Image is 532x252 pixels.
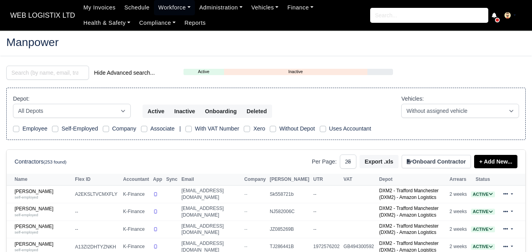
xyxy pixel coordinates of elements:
[469,174,497,186] th: Status
[13,94,30,103] label: Depot:
[0,30,532,56] div: Manpower
[244,226,247,232] span: --
[15,213,38,217] small: self-employed
[150,124,175,133] label: Associate
[15,230,38,234] small: self-employed
[471,244,495,249] a: Active
[474,155,517,168] a: + Add New...
[73,174,121,186] th: Flex ID
[15,206,71,217] a: [PERSON_NAME] self-employed
[15,158,67,165] h6: Contractors
[6,8,79,23] a: WEB LOGISTIX LTD
[268,203,311,221] td: NJ582006C
[244,191,247,197] span: --
[179,125,181,132] span: |
[370,8,488,23] input: Search...
[377,174,448,186] th: Depot
[379,223,439,235] a: DXM2 - Trafford Manchester (DXM2) - Amazon Logistics
[169,105,200,118] button: Inactive
[471,226,495,232] span: Active
[268,174,311,186] th: [PERSON_NAME]
[15,195,38,199] small: self-employed
[244,244,247,249] span: --
[312,157,337,166] label: Per Page:
[493,214,532,252] iframe: Chat Widget
[15,224,71,235] a: [PERSON_NAME] self-employed
[311,174,342,186] th: UTR
[6,66,89,80] input: Search (by name, email, transporter id) ...
[379,188,439,200] a: DXM2 - Trafford Manchester (DXM2) - Amazon Logistics
[15,248,38,252] small: self-employed
[112,124,136,133] label: Company
[471,244,495,250] span: Active
[241,105,272,118] button: Deleted
[311,186,342,203] td: --
[7,174,73,186] th: Name
[448,186,469,203] td: 2 weeks
[61,124,98,133] label: Self-Employed
[180,221,243,238] td: [EMAIL_ADDRESS][DOMAIN_NAME]
[151,174,164,186] th: App
[268,186,311,203] td: Sk558721b
[180,174,243,186] th: Email
[471,191,495,197] a: Active
[184,68,224,75] a: Active
[135,15,180,31] a: Compliance
[341,174,377,186] th: VAT
[121,174,151,186] th: Accountant
[242,174,268,186] th: Company
[401,94,424,103] label: Vehicles:
[471,209,495,215] span: Active
[79,15,135,31] a: Health & Safety
[121,221,151,238] td: K-Finance
[471,191,495,197] span: Active
[471,209,495,214] a: Active
[6,37,526,48] h2: Manpower
[448,174,469,186] th: Arrears
[89,66,160,79] button: Hide Advanced search...
[164,174,180,186] th: Sync
[121,186,151,203] td: K-Finance
[22,124,47,133] label: Employee
[311,203,342,221] td: --
[6,7,79,23] span: WEB LOGISTIX LTD
[121,203,151,221] td: K-Finance
[448,221,469,238] td: 2 weeks
[253,124,265,133] label: Xero
[360,155,399,168] button: Export .xls
[180,186,243,203] td: [EMAIL_ADDRESS][DOMAIN_NAME]
[379,206,439,218] a: DXM2 - Trafford Manchester (DXM2) - Amazon Logistics
[200,105,242,118] button: Onboarding
[224,68,367,75] a: Inactive
[180,15,210,31] a: Reports
[44,160,67,164] small: (253 found)
[195,124,239,133] label: With VAT Number
[279,124,315,133] label: Without Depot
[73,186,121,203] td: A2EKSLTVCMXFLY
[471,155,517,168] div: + Add New...
[73,221,121,238] td: --
[311,221,342,238] td: --
[329,124,371,133] label: Uses Accountant
[402,155,471,168] button: Onboard Contractor
[244,209,247,214] span: --
[471,226,495,232] a: Active
[15,189,71,200] a: [PERSON_NAME] self-employed
[448,203,469,221] td: 2 weeks
[73,203,121,221] td: --
[143,105,170,118] button: Active
[268,221,311,238] td: JZ085269B
[180,203,243,221] td: [EMAIL_ADDRESS][DOMAIN_NAME]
